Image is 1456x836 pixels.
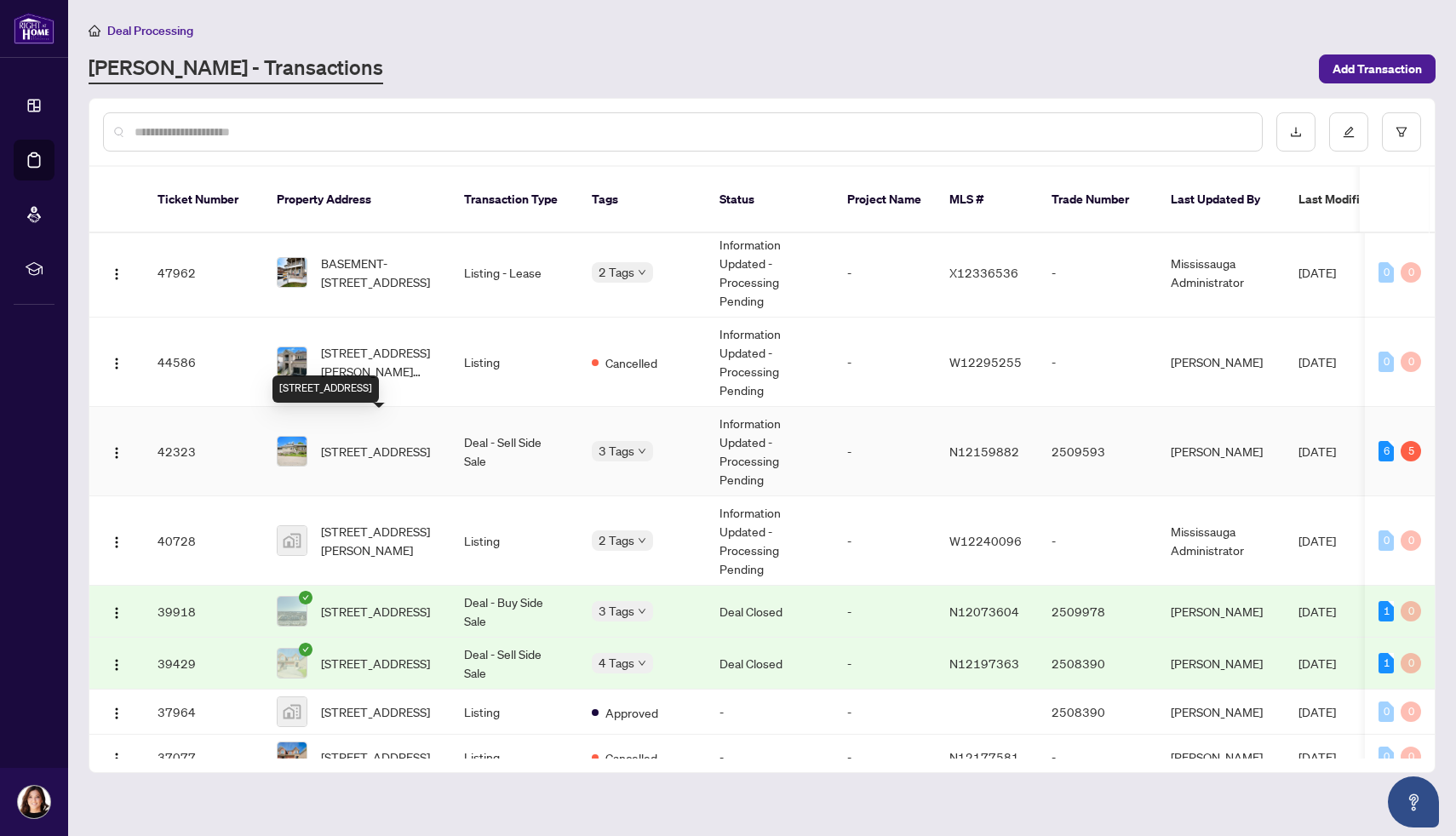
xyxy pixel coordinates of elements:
[144,407,263,496] td: 42323
[450,638,578,690] td: Deal - Sell Side Sale
[1319,54,1436,83] button: Add Transaction
[706,318,834,407] td: Information Updated - Processing Pending
[1401,747,1421,767] div: 0
[834,586,936,638] td: -
[144,735,263,780] td: 37077
[1401,352,1421,372] div: 0
[834,228,936,318] td: -
[706,228,834,318] td: Information Updated - Processing Pending
[89,54,383,84] a: [PERSON_NAME] - Transactions
[272,375,379,403] div: [STREET_ADDRESS]
[1298,656,1336,671] span: [DATE]
[1298,265,1336,280] span: [DATE]
[144,167,263,233] th: Ticket Number
[706,496,834,586] td: Information Updated - Processing Pending
[949,604,1019,619] span: N12073604
[605,353,657,372] span: Cancelled
[110,357,123,370] img: Logo
[1298,354,1336,369] span: [DATE]
[1290,126,1302,138] span: download
[599,262,634,282] span: 2 Tags
[834,735,936,780] td: -
[103,259,130,286] button: Logo
[1157,496,1285,586] td: Mississauga Administrator
[834,690,936,735] td: -
[1298,749,1336,764] span: [DATE]
[949,354,1022,369] span: W12295255
[834,407,936,496] td: -
[278,437,307,466] img: thumbnail-img
[1276,112,1316,152] button: download
[321,343,437,381] span: [STREET_ADDRESS][PERSON_NAME][PERSON_NAME]
[321,602,430,621] span: [STREET_ADDRESS]
[1396,126,1407,138] span: filter
[1038,638,1157,690] td: 2508390
[278,742,307,771] img: thumbnail-img
[1401,530,1421,551] div: 0
[1038,318,1157,407] td: -
[1343,126,1355,138] span: edit
[706,586,834,638] td: Deal Closed
[638,268,646,277] span: down
[110,606,123,620] img: Logo
[1379,747,1394,767] div: 0
[110,535,123,549] img: Logo
[1401,441,1421,461] div: 5
[263,167,450,233] th: Property Address
[1285,167,1438,233] th: Last Modified Date
[1379,601,1394,621] div: 1
[706,735,834,780] td: -
[834,318,936,407] td: -
[578,167,706,233] th: Tags
[18,786,50,818] img: Profile Icon
[1038,228,1157,318] td: -
[706,167,834,233] th: Status
[1379,352,1394,372] div: 0
[1388,776,1439,827] button: Open asap
[144,496,263,586] td: 40728
[110,446,123,460] img: Logo
[834,638,936,690] td: -
[1333,55,1422,83] span: Add Transaction
[103,698,130,725] button: Logo
[599,601,634,621] span: 3 Tags
[949,265,1018,280] span: X12336536
[599,441,634,461] span: 3 Tags
[103,527,130,554] button: Logo
[1379,701,1394,722] div: 0
[1401,262,1421,283] div: 0
[1379,262,1394,283] div: 0
[1401,601,1421,621] div: 0
[299,643,312,656] span: check-circle
[103,743,130,770] button: Logo
[450,318,578,407] td: Listing
[321,654,430,673] span: [STREET_ADDRESS]
[103,348,130,375] button: Logo
[1379,530,1394,551] div: 0
[321,747,430,766] span: [STREET_ADDRESS]
[1157,735,1285,780] td: [PERSON_NAME]
[144,586,263,638] td: 39918
[278,347,307,376] img: thumbnail-img
[599,530,634,550] span: 2 Tags
[638,536,646,545] span: down
[278,526,307,555] img: thumbnail-img
[1038,496,1157,586] td: -
[638,447,646,455] span: down
[605,748,657,767] span: Cancelled
[706,407,834,496] td: Information Updated - Processing Pending
[321,254,437,291] span: BASEMENT-[STREET_ADDRESS]
[834,167,936,233] th: Project Name
[89,25,100,37] span: home
[605,703,658,722] span: Approved
[949,444,1019,459] span: N12159882
[1298,533,1336,548] span: [DATE]
[1329,112,1368,152] button: edit
[638,659,646,667] span: down
[949,533,1022,548] span: W12240096
[450,586,578,638] td: Deal - Buy Side Sale
[110,267,123,281] img: Logo
[278,649,307,678] img: thumbnail-img
[1038,586,1157,638] td: 2509978
[110,707,123,720] img: Logo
